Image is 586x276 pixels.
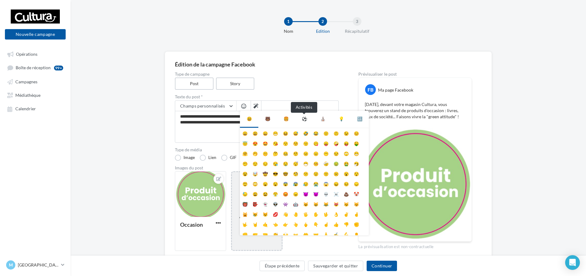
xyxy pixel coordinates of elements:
[180,103,225,108] span: Champs personnalisés
[260,199,270,209] li: 👻
[291,199,301,209] li: 🤖
[250,199,260,209] li: 👺
[321,219,331,229] li: ☝
[280,189,291,199] li: 😡
[341,179,351,189] li: 😣
[341,189,351,199] li: 💩
[302,116,307,122] div: ⚽
[351,229,361,239] li: 👂
[351,209,361,219] li: 🤞
[358,72,472,76] div: Prévisualiser le post
[16,51,37,57] span: Opérations
[270,148,280,158] li: 🤔
[284,17,293,26] div: 1
[280,158,291,168] li: 🤤
[240,199,250,209] li: 👹
[311,168,321,179] li: 😟
[221,155,237,161] label: GIF
[321,189,331,199] li: 💀
[280,199,291,209] li: 👾
[301,199,311,209] li: 😺
[240,168,250,179] li: 😵
[270,138,280,148] li: 😘
[351,138,361,148] li: 🤑
[301,209,311,219] li: 🖐
[341,229,351,239] li: 💪
[301,229,311,239] li: 🤲
[351,168,361,179] li: 😯
[311,229,321,239] li: 🤝
[321,179,331,189] li: 😱
[357,116,362,122] div: 🔣
[216,78,255,90] label: Story
[378,87,413,93] div: Ma page Facebook
[240,219,250,229] li: 🤟
[303,28,342,34] div: Edition
[18,262,59,268] p: [GEOGRAPHIC_DATA]
[260,209,270,219] li: 😾
[5,29,66,40] button: Nouvelle campagne
[250,179,260,189] li: 😳
[301,158,311,168] li: 😷
[301,148,311,158] li: 😐
[301,189,311,199] li: 😈
[301,138,311,148] li: 😙
[331,138,341,148] li: 🤪
[291,128,301,138] li: 😅
[321,158,331,168] li: 🤕
[291,102,317,113] div: Activités
[291,219,301,229] li: 👆
[311,209,321,219] li: ✋
[175,72,339,76] label: Type de campagne
[175,78,214,90] label: Post
[280,128,291,138] li: 😆
[4,103,67,114] a: Calendrier
[339,116,344,122] div: 💡
[341,209,351,219] li: ✌
[270,128,280,138] li: 😁
[311,128,321,138] li: 😂
[15,79,37,84] span: Campagnes
[270,189,280,199] li: 😤
[280,179,291,189] li: 😨
[16,65,51,70] span: Boîte de réception
[358,242,472,250] div: La prévisualisation est non-contractuelle
[351,128,361,138] li: 😊
[4,62,67,73] a: Boîte de réception99+
[9,262,13,268] span: M
[311,158,321,168] li: 🤒
[331,219,341,229] li: 👍
[320,116,326,122] div: ⛪
[291,229,301,239] li: 👐
[270,219,280,229] li: 👈
[308,261,363,271] button: Sauvegarder et quitter
[365,101,465,120] p: [DATE], devant votre magasin Cultura, vous trouverez un stand de produits d'occasion : livres, je...
[331,168,341,179] li: ☹️
[280,229,291,239] li: 🙌
[250,148,260,158] li: 🤭
[351,189,361,199] li: 🤡
[240,229,250,239] li: 👊
[260,148,270,158] li: 🤫
[353,17,361,26] div: 3
[270,209,280,219] li: 💋
[180,221,203,228] div: Occasion
[331,128,341,138] li: 🙃
[270,199,280,209] li: 👽
[351,179,361,189] li: 😞
[331,158,341,168] li: 🤢
[260,189,270,199] li: 😫
[240,158,250,168] li: 🤥
[260,179,270,189] li: 😦
[250,168,260,179] li: 🤯
[321,209,331,219] li: 🖖
[260,229,270,239] li: 🤜
[4,48,67,59] a: Opérations
[240,128,250,138] li: 😀
[341,219,351,229] li: 👎
[240,209,250,219] li: 🙀
[260,261,305,271] button: Étape précédente
[247,116,252,122] div: 😃
[351,199,361,209] li: 😽
[175,62,482,67] div: Édition de la campagne Facebook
